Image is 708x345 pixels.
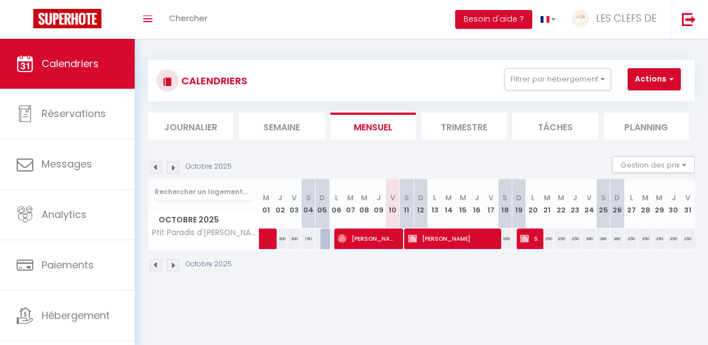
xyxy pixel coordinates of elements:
[671,192,676,203] abbr: J
[408,228,496,249] span: [PERSON_NAME]
[682,12,696,26] img: logout
[680,179,695,229] th: 31
[572,10,589,27] img: ...
[292,192,297,203] abbr: V
[42,207,86,221] span: Analytics
[502,192,507,203] abbr: S
[666,229,680,249] div: 250
[442,179,456,229] th: 14
[445,192,452,203] abbr: M
[347,192,354,203] abbr: M
[186,259,232,270] p: Octobre 2025
[455,10,532,29] button: Besoin d'aide ?
[179,68,247,93] h3: CALENDRIERS
[421,113,507,140] li: Trimestre
[601,192,606,203] abbr: S
[358,179,371,229] th: 08
[624,229,638,249] div: 250
[33,9,101,28] img: Super Booking
[610,229,624,249] div: 290
[638,179,652,229] th: 28
[531,192,534,203] abbr: L
[614,192,620,203] abbr: D
[505,68,611,90] button: Filtrer par hébergement
[155,182,253,202] input: Rechercher un logement...
[287,229,301,249] div: 200
[573,192,577,203] abbr: J
[456,179,470,229] th: 15
[427,179,441,229] th: 13
[656,192,663,203] abbr: M
[516,192,522,203] abbr: D
[568,229,582,249] div: 250
[470,179,483,229] th: 16
[512,113,598,140] li: Tâches
[418,192,424,203] abbr: D
[263,192,269,203] abbr: M
[400,179,414,229] th: 11
[544,192,551,203] abbr: M
[628,68,681,90] button: Actions
[680,229,695,249] div: 250
[498,179,512,229] th: 18
[582,179,596,229] th: 24
[361,192,368,203] abbr: M
[587,192,592,203] abbr: V
[414,179,427,229] th: 12
[568,179,582,229] th: 23
[287,179,301,229] th: 03
[149,212,259,228] span: Octobre 2025
[596,179,610,229] th: 25
[596,229,610,249] div: 290
[582,229,596,249] div: 290
[498,229,512,249] div: 250
[685,192,690,203] abbr: V
[278,192,282,203] abbr: J
[540,229,554,249] div: 250
[433,192,436,203] abbr: L
[638,229,652,249] div: 250
[484,179,498,229] th: 17
[329,179,343,229] th: 06
[666,179,680,229] th: 30
[554,229,568,249] div: 250
[150,229,261,237] span: Ptit Paradis d'[PERSON_NAME] + Parking
[540,179,554,229] th: 21
[512,179,526,229] th: 19
[526,179,540,229] th: 20
[301,229,315,249] div: 150
[319,192,325,203] abbr: D
[404,192,409,203] abbr: S
[610,179,624,229] th: 26
[42,106,106,120] span: Réservations
[259,179,273,229] th: 01
[315,179,329,229] th: 05
[371,179,385,229] th: 09
[612,156,695,173] button: Gestion des prix
[558,192,564,203] abbr: M
[520,228,538,249] span: Soeur [PERSON_NAME]
[390,192,395,203] abbr: V
[642,192,649,203] abbr: M
[301,179,315,229] th: 04
[343,179,357,229] th: 07
[186,161,232,172] p: Octobre 2025
[169,12,207,24] span: Chercher
[42,157,92,171] span: Messages
[488,192,493,203] abbr: V
[624,179,638,229] th: 27
[385,179,399,229] th: 10
[335,192,338,203] abbr: L
[330,113,416,140] li: Mensuel
[306,192,311,203] abbr: S
[148,113,233,140] li: Journalier
[42,308,110,322] span: Hébergement
[273,179,287,229] th: 02
[42,57,99,70] span: Calendriers
[604,113,689,140] li: Planning
[239,113,324,140] li: Semaine
[338,228,398,249] span: [PERSON_NAME]
[42,258,94,272] span: Paiements
[653,229,666,249] div: 250
[630,192,633,203] abbr: L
